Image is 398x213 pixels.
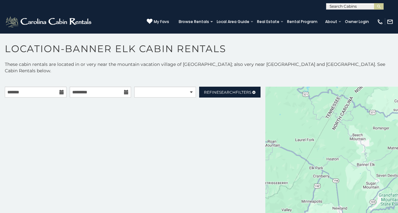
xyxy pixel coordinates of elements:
img: White-1-2.png [5,15,93,28]
span: Search [219,90,236,95]
a: Local Area Guide [214,17,253,26]
span: Refine Filters [204,90,251,95]
a: Real Estate [254,17,283,26]
a: Owner Login [342,17,372,26]
span: My Favs [154,19,169,25]
img: phone-regular-white.png [377,19,383,25]
img: mail-regular-white.png [387,19,393,25]
a: RefineSearchFilters [199,87,261,98]
a: Browse Rentals [176,17,212,26]
a: About [322,17,340,26]
a: Rental Program [284,17,321,26]
a: My Favs [147,19,169,25]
